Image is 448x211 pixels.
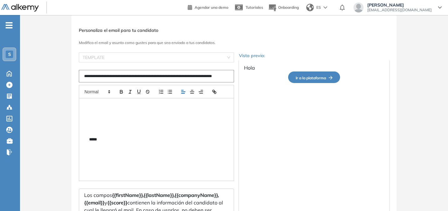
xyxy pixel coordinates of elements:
[107,199,127,206] span: {{score}}
[367,2,432,7] span: [PERSON_NAME]
[1,4,39,12] img: Logo
[195,5,228,10] span: Agendar una demo
[144,192,175,198] span: {{lastName}},
[367,7,432,12] span: [EMAIL_ADDRESS][DOMAIN_NAME]
[246,5,263,10] span: Tutoriales
[268,1,299,14] button: Onboarding
[79,28,389,33] h3: Personaliza el email para tu candidato
[278,5,299,10] span: Onboarding
[175,192,219,198] span: {{companyName}},
[244,64,384,71] p: Hola
[112,192,144,198] span: {{firstName}},
[8,52,11,57] span: S
[239,52,389,59] p: Vista previa:
[6,25,13,26] i: -
[306,4,314,11] img: world
[296,76,333,80] span: Ir a la plataforma
[323,6,327,9] img: arrow
[316,5,321,10] span: ES
[326,76,333,80] img: Flecha
[84,199,104,206] span: {{email}}
[288,71,340,83] button: Ir a la plataformaFlecha
[188,3,228,11] a: Agendar una demo
[79,41,389,45] h3: Modifica el email y asunto como gustes para que sea enviado a tus candidatos.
